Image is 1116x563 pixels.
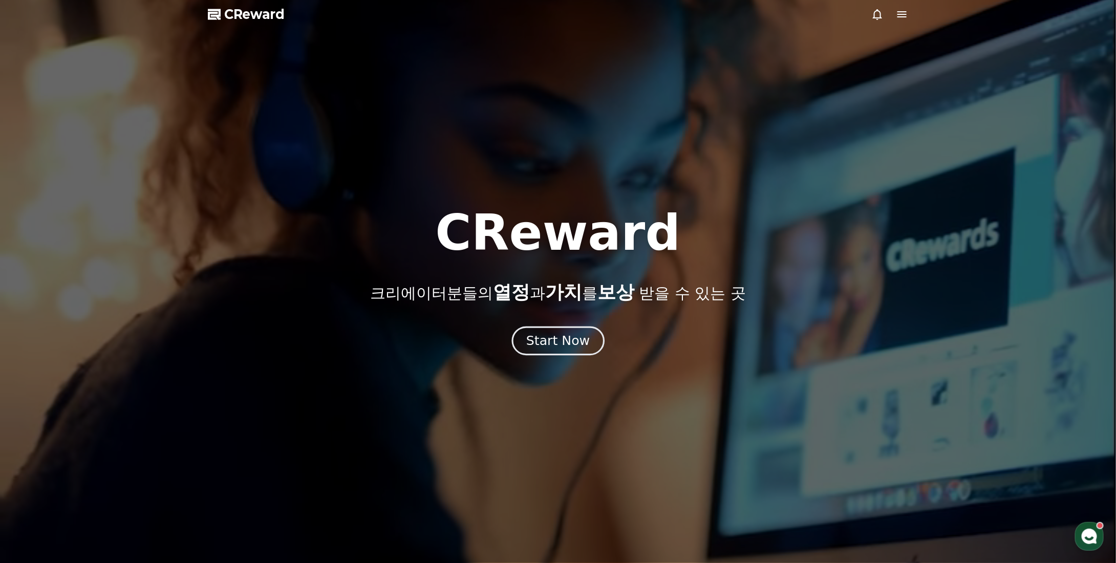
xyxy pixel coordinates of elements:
[493,281,530,302] span: 열정
[597,281,634,302] span: 보상
[545,281,582,302] span: 가치
[526,332,590,350] div: Start Now
[435,208,680,257] h1: CReward
[514,337,603,347] a: Start Now
[68,324,132,350] a: 대화
[3,324,68,350] a: 홈
[32,340,38,348] span: 홈
[511,327,604,356] button: Start Now
[94,340,106,349] span: 대화
[208,6,285,23] a: CReward
[224,6,285,23] span: CReward
[158,340,170,348] span: 설정
[370,282,746,302] p: 크리에이터분들의 과 를 받을 수 있는 곳
[132,324,197,350] a: 설정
